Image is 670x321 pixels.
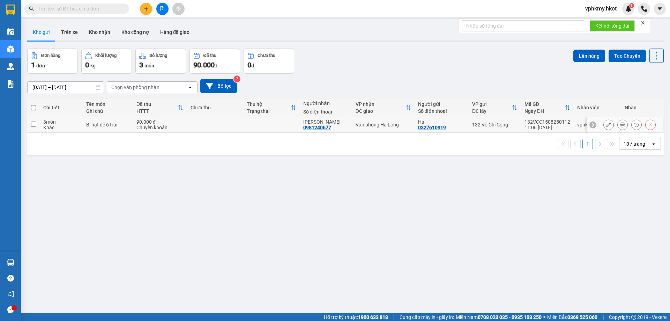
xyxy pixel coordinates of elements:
div: Khối lượng [95,53,117,58]
div: Nhãn [625,105,660,110]
button: Kết nối tổng đài [590,20,635,31]
strong: 0369 525 060 [567,314,597,320]
th: Toggle SortBy [243,99,299,117]
span: close [640,20,645,25]
div: Người gửi [418,101,465,107]
th: Toggle SortBy [352,99,415,117]
button: 1 [582,139,593,149]
span: Kết nối tổng đài [595,22,629,30]
input: Tìm tên, số ĐT hoặc mã đơn [38,5,121,13]
span: Hỗ trợ kỹ thuật: [324,313,388,321]
span: search [29,6,34,11]
span: 0 [247,61,251,69]
button: Kho nhận [83,24,116,41]
div: 0327610919 [418,125,446,130]
button: Hàng đã giao [155,24,195,41]
div: 90.000 đ [136,119,184,125]
div: Chọn văn phòng nhận [111,84,159,91]
img: warehouse-icon [7,45,14,53]
span: notification [7,291,14,297]
div: vphkduyen29.hkot [577,122,618,127]
span: ⚪️ [543,316,545,319]
button: Kho gửi [27,24,55,41]
th: Toggle SortBy [521,99,574,117]
span: 1 [630,3,633,8]
input: Select a date range. [28,82,104,93]
div: Số lượng [149,53,167,58]
div: 132VCC1508250112 [524,119,570,125]
div: Văn phòng Hạ Long [356,122,411,127]
button: Trên xe [55,24,83,41]
div: Sửa đơn hàng [603,119,614,130]
svg: open [187,85,193,90]
div: Nhân viên [577,105,618,110]
button: Bộ lọc [200,79,237,93]
button: plus [140,3,152,15]
div: Tên món [86,101,129,107]
div: 132 Võ Chí Công [472,122,518,127]
span: 3 [139,61,143,69]
div: Đơn hàng [41,53,60,58]
img: icon-new-feature [625,6,632,12]
div: HTTT [136,108,178,114]
div: VP gửi [472,101,512,107]
sup: 1 [629,3,634,8]
button: Kho công nợ [116,24,155,41]
span: question-circle [7,275,14,282]
button: Khối lượng0kg [81,49,132,74]
div: Thanh [303,119,349,125]
img: warehouse-icon [7,28,14,35]
button: aim [172,3,185,15]
div: Khác [43,125,79,130]
span: Cung cấp máy in - giấy in: [400,313,454,321]
span: đ [215,63,217,68]
div: 11:06 [DATE] [524,125,570,130]
span: aim [176,6,181,11]
span: kg [90,63,96,68]
div: Đã thu [136,101,178,107]
div: ĐC lấy [472,108,512,114]
sup: 2 [233,75,240,82]
img: phone-icon [641,6,647,12]
button: Chưa thu0đ [244,49,294,74]
div: Hà [418,119,465,125]
div: Người nhận [303,101,349,106]
div: Số điện thoại [418,108,465,114]
span: message [7,306,14,313]
th: Toggle SortBy [133,99,187,117]
span: đ [251,63,254,68]
span: | [393,313,394,321]
span: 90.000 [193,61,215,69]
button: Số lượng3món [135,49,186,74]
div: Ngày ĐH [524,108,565,114]
span: plus [144,6,149,11]
div: Số điện thoại [303,109,349,115]
span: vphkmy.hkot [580,4,622,13]
img: logo-vxr [6,5,15,15]
button: Lên hàng [573,50,605,62]
div: Đã thu [203,53,216,58]
button: caret-down [654,3,666,15]
span: đơn [36,63,45,68]
button: file-add [156,3,169,15]
span: món [144,63,154,68]
div: VP nhận [356,101,405,107]
strong: 0708 023 035 - 0935 103 250 [478,314,542,320]
div: Ghi chú [86,108,129,114]
div: Chi tiết [43,105,79,110]
div: Chưa thu [258,53,275,58]
div: Mã GD [524,101,565,107]
span: file-add [160,6,165,11]
div: Thu hộ [247,101,290,107]
svg: open [651,141,656,147]
button: Đã thu90.000đ [189,49,240,74]
span: Miền Bắc [547,313,597,321]
img: solution-icon [7,80,14,88]
img: warehouse-icon [7,63,14,70]
div: ĐC giao [356,108,405,114]
div: Chuyển khoản [136,125,184,130]
th: Toggle SortBy [469,99,521,117]
div: 10 / trang [624,140,645,147]
div: Trạng thái [247,108,290,114]
img: warehouse-icon [7,259,14,266]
